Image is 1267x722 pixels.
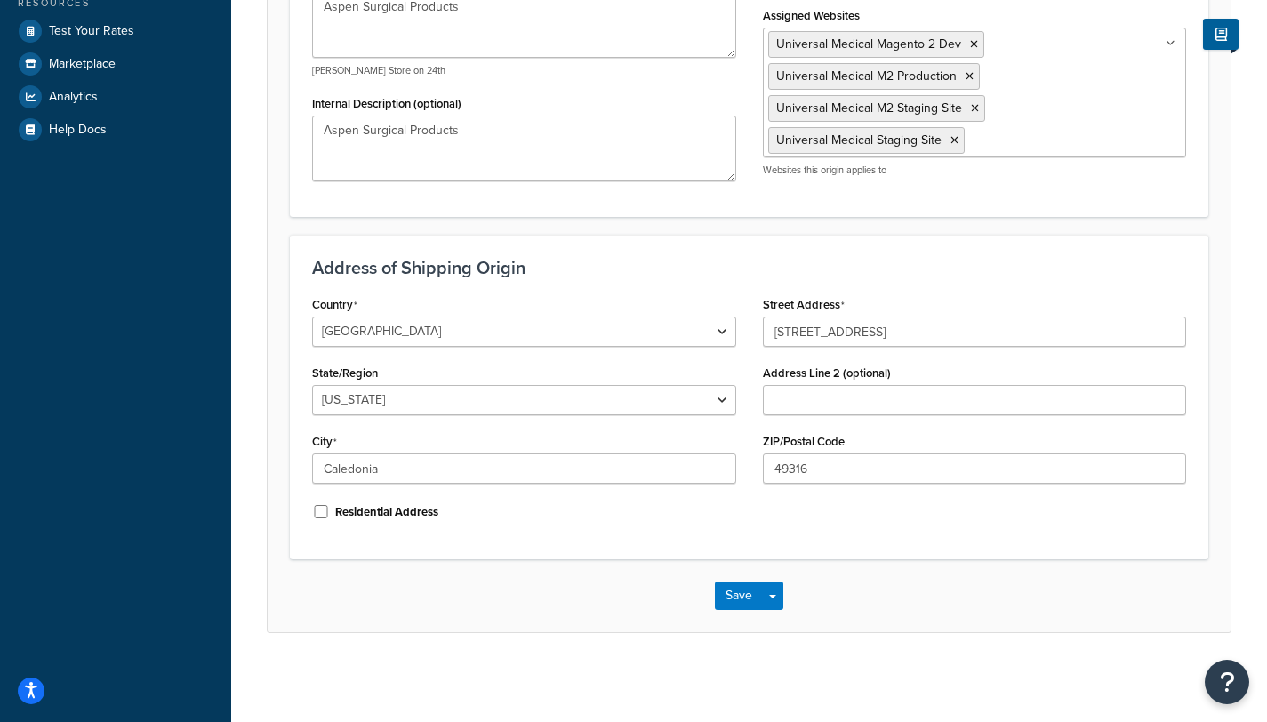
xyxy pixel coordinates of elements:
label: City [312,435,337,449]
button: Save [715,582,763,610]
p: [PERSON_NAME] Store on 24th [312,64,736,77]
label: Internal Description (optional) [312,97,461,110]
span: Marketplace [49,57,116,72]
p: Websites this origin applies to [763,164,1187,177]
button: Show Help Docs [1203,19,1239,50]
span: Universal Medical M2 Production [776,67,957,85]
label: Country [312,298,357,312]
a: Test Your Rates [13,15,218,47]
a: Marketplace [13,48,218,80]
span: Universal Medical Staging Site [776,131,942,149]
span: Help Docs [49,123,107,138]
span: Universal Medical Magento 2 Dev [776,35,961,53]
textarea: Aspen Surgical Products [312,116,736,181]
a: Analytics [13,81,218,113]
span: Universal Medical M2 Staging Site [776,99,962,117]
label: ZIP/Postal Code [763,435,845,448]
label: State/Region [312,366,378,380]
label: Street Address [763,298,845,312]
label: Residential Address [335,504,438,520]
h3: Address of Shipping Origin [312,258,1186,277]
span: Test Your Rates [49,24,134,39]
button: Open Resource Center [1205,660,1249,704]
a: Help Docs [13,114,218,146]
span: Analytics [49,90,98,105]
label: Address Line 2 (optional) [763,366,891,380]
label: Assigned Websites [763,9,860,22]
